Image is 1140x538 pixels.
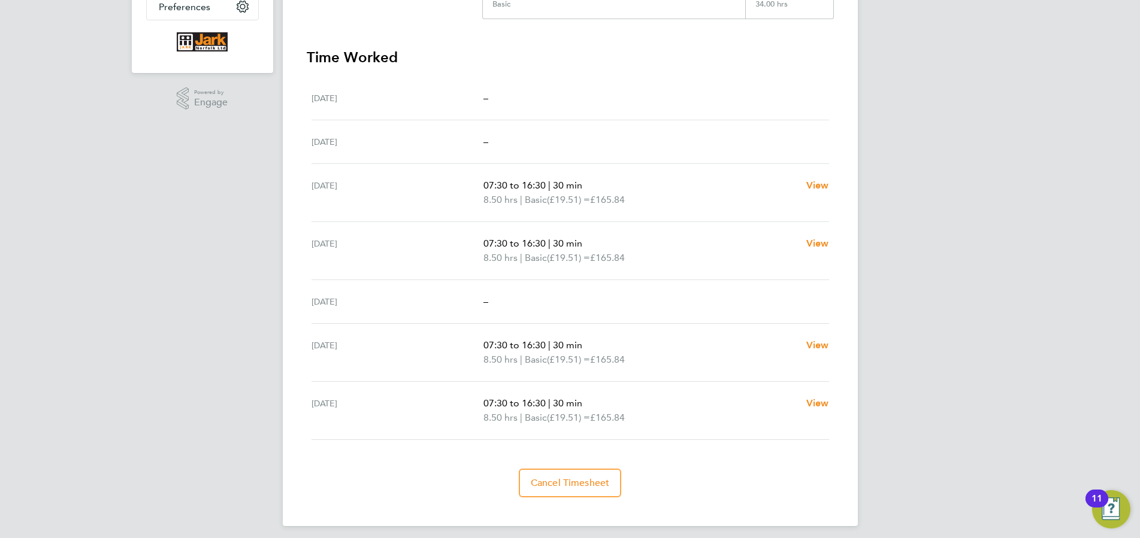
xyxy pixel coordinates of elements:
[307,48,834,67] h3: Time Worked
[590,252,625,263] span: £165.84
[520,194,522,205] span: |
[525,193,547,207] span: Basic
[312,236,484,265] div: [DATE]
[1092,490,1130,528] button: Open Resource Center, 11 new notifications
[194,98,228,108] span: Engage
[806,180,829,191] span: View
[177,32,228,51] img: corerecruiter-logo-retina.png
[520,354,522,365] span: |
[519,469,622,497] button: Cancel Timesheet
[806,236,829,251] a: View
[806,178,829,193] a: View
[553,397,582,409] span: 30 min
[590,354,625,365] span: £165.84
[483,194,518,205] span: 8.50 hrs
[312,396,484,425] div: [DATE]
[548,339,551,351] span: |
[312,91,484,105] div: [DATE]
[531,477,610,489] span: Cancel Timesheet
[312,135,484,149] div: [DATE]
[483,180,546,191] span: 07:30 to 16:30
[525,411,547,425] span: Basic
[590,412,625,423] span: £165.84
[146,32,259,51] a: Go to home page
[483,296,488,307] span: –
[525,251,547,265] span: Basic
[1091,499,1102,514] div: 11
[483,354,518,365] span: 8.50 hrs
[483,136,488,147] span: –
[483,412,518,423] span: 8.50 hrs
[483,339,546,351] span: 07:30 to 16:30
[525,352,547,367] span: Basic
[553,180,582,191] span: 30 min
[159,1,210,13] span: Preferences
[520,412,522,423] span: |
[483,252,518,263] span: 8.50 hrs
[547,252,590,263] span: (£19.51) =
[806,397,829,409] span: View
[548,397,551,409] span: |
[483,397,546,409] span: 07:30 to 16:30
[806,339,829,351] span: View
[548,180,551,191] span: |
[547,194,590,205] span: (£19.51) =
[547,412,590,423] span: (£19.51) =
[177,87,228,110] a: Powered byEngage
[553,339,582,351] span: 30 min
[312,294,484,309] div: [DATE]
[547,354,590,365] span: (£19.51) =
[806,396,829,411] a: View
[194,87,228,98] span: Powered by
[806,238,829,249] span: View
[590,194,625,205] span: £165.84
[548,238,551,249] span: |
[312,178,484,207] div: [DATE]
[312,338,484,367] div: [DATE]
[520,252,522,263] span: |
[553,238,582,249] span: 30 min
[806,338,829,352] a: View
[483,92,488,104] span: –
[483,238,546,249] span: 07:30 to 16:30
